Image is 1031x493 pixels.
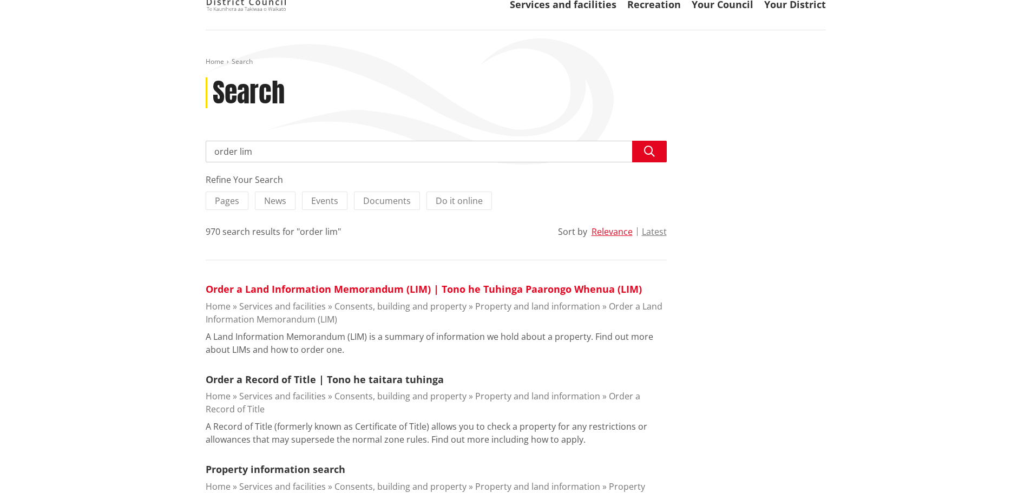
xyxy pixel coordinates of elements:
[206,57,224,66] a: Home
[206,390,640,415] a: Order a Record of Title
[239,481,326,492] a: Services and facilities
[981,448,1020,487] iframe: Messenger Launcher
[334,481,467,492] a: Consents, building and property
[642,227,667,236] button: Latest
[232,57,253,66] span: Search
[206,282,642,295] a: Order a Land Information Memorandum (LIM) | Tono he Tuhinga Paarongo Whenua (LIM)
[206,330,667,356] p: A Land Information Memorandum (LIM) is a summary of information we hold about a property. Find ou...
[206,225,341,238] div: 970 search results for "order lim"
[206,173,667,186] div: Refine Your Search
[239,300,326,312] a: Services and facilities
[206,420,667,446] p: A Record of Title (formerly known as Certificate of Title) allows you to check a property for any...
[592,227,633,236] button: Relevance
[206,481,231,492] a: Home
[206,390,231,402] a: Home
[311,195,338,207] span: Events
[334,300,467,312] a: Consents, building and property
[334,390,467,402] a: Consents, building and property
[206,57,826,67] nav: breadcrumb
[558,225,587,238] div: Sort by
[475,481,600,492] a: Property and land information
[206,300,662,325] a: Order a Land Information Memorandum (LIM)
[363,195,411,207] span: Documents
[264,195,286,207] span: News
[206,141,667,162] input: Search input
[475,300,600,312] a: Property and land information
[239,390,326,402] a: Services and facilities
[206,373,444,386] a: Order a Record of Title | Tono he taitara tuhinga
[436,195,483,207] span: Do it online
[213,77,285,109] h1: Search
[206,463,345,476] a: Property information search
[206,300,231,312] a: Home
[475,390,600,402] a: Property and land information
[215,195,239,207] span: Pages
